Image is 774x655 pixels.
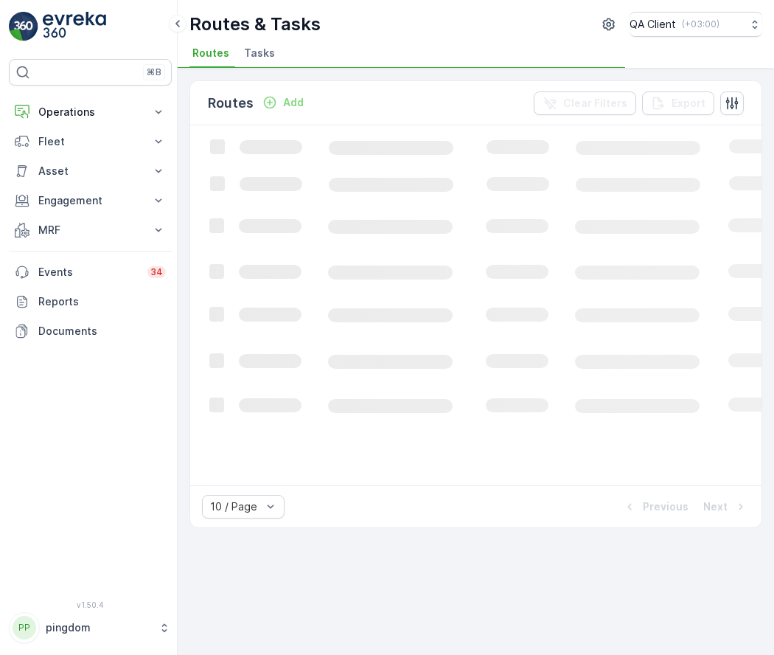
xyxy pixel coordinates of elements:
[9,612,172,643] button: PPpingdom
[682,18,719,30] p: ( +03:00 )
[9,215,172,245] button: MRF
[13,616,36,640] div: PP
[642,91,714,115] button: Export
[46,620,151,635] p: pingdom
[147,66,161,78] p: ⌘B
[192,46,229,60] span: Routes
[257,94,310,111] button: Add
[208,93,254,114] p: Routes
[9,287,172,316] a: Reports
[38,223,142,238] p: MRF
[189,13,321,36] p: Routes & Tasks
[38,324,166,339] p: Documents
[38,164,142,179] p: Asset
[9,257,172,287] a: Events34
[38,265,139,280] p: Events
[9,316,172,346] a: Documents
[630,17,676,32] p: QA Client
[9,186,172,215] button: Engagement
[643,499,688,514] p: Previous
[9,127,172,156] button: Fleet
[150,266,163,278] p: 34
[38,294,166,309] p: Reports
[672,96,705,111] p: Export
[38,105,142,119] p: Operations
[621,498,690,516] button: Previous
[702,498,750,516] button: Next
[9,12,38,41] img: logo
[283,95,304,110] p: Add
[563,96,627,111] p: Clear Filters
[38,193,142,208] p: Engagement
[9,156,172,186] button: Asset
[9,600,172,609] span: v 1.50.4
[9,97,172,127] button: Operations
[534,91,636,115] button: Clear Filters
[38,134,142,149] p: Fleet
[244,46,275,60] span: Tasks
[43,12,106,41] img: logo_light-DOdMpM7g.png
[703,499,728,514] p: Next
[630,12,762,37] button: QA Client(+03:00)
